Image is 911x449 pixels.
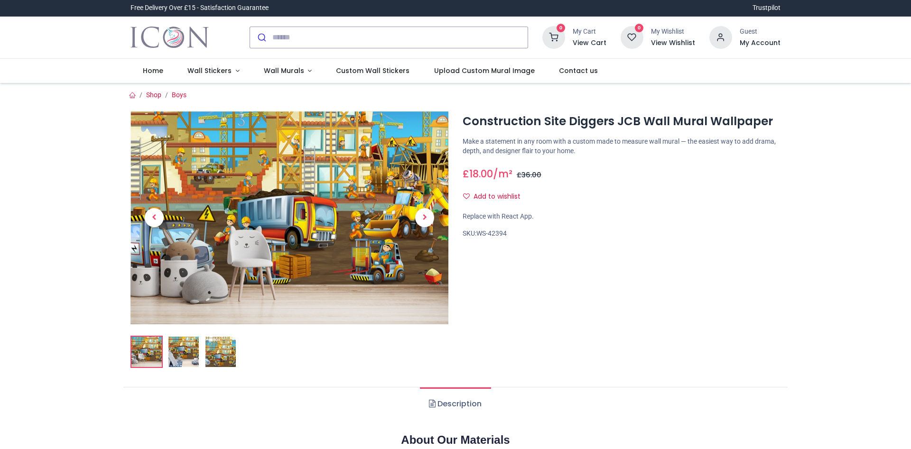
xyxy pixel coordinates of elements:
[168,337,199,367] img: WS-42394-02
[557,24,566,33] sup: 0
[740,38,781,48] a: My Account
[146,91,161,99] a: Shop
[463,193,470,200] i: Add to wishlist
[542,33,565,40] a: 0
[463,212,781,221] div: Replace with React App.
[145,208,164,227] span: Previous
[476,229,507,237] span: WS-42394
[131,337,162,367] img: Construction Site Diggers JCB Wall Mural Wallpaper
[205,337,236,367] img: WS-42394-03
[463,167,493,181] span: £
[250,27,272,48] button: Submit
[493,167,512,181] span: /m²
[573,27,606,37] div: My Cart
[130,111,448,324] img: Construction Site Diggers JCB Wall Mural Wallpaper
[130,24,209,51] img: Icon Wall Stickers
[187,66,232,75] span: Wall Stickers
[175,59,251,83] a: Wall Stickers
[143,66,163,75] span: Home
[635,24,644,33] sup: 0
[651,27,695,37] div: My Wishlist
[469,167,493,181] span: 18.00
[651,38,695,48] a: View Wishlist
[415,208,434,227] span: Next
[130,24,209,51] a: Logo of Icon Wall Stickers
[401,143,448,292] a: Next
[463,229,781,238] div: SKU:
[621,33,643,40] a: 0
[463,113,781,129] h1: Construction Site Diggers JCB Wall Mural Wallpaper
[559,66,598,75] span: Contact us
[420,387,491,421] a: Description
[130,432,781,448] h2: About Our Materials
[336,66,409,75] span: Custom Wall Stickers
[521,170,541,180] span: 36.00
[130,143,178,292] a: Previous
[517,170,541,180] span: £
[463,189,529,205] button: Add to wishlistAdd to wishlist
[130,3,269,13] div: Free Delivery Over £15 - Satisfaction Guarantee
[463,137,781,156] p: Make a statement in any room with a custom made to measure wall mural — the easiest way to add dr...
[264,66,304,75] span: Wall Murals
[573,38,606,48] a: View Cart
[251,59,324,83] a: Wall Murals
[753,3,781,13] a: Trustpilot
[434,66,535,75] span: Upload Custom Mural Image
[740,27,781,37] div: Guest
[172,91,186,99] a: Boys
